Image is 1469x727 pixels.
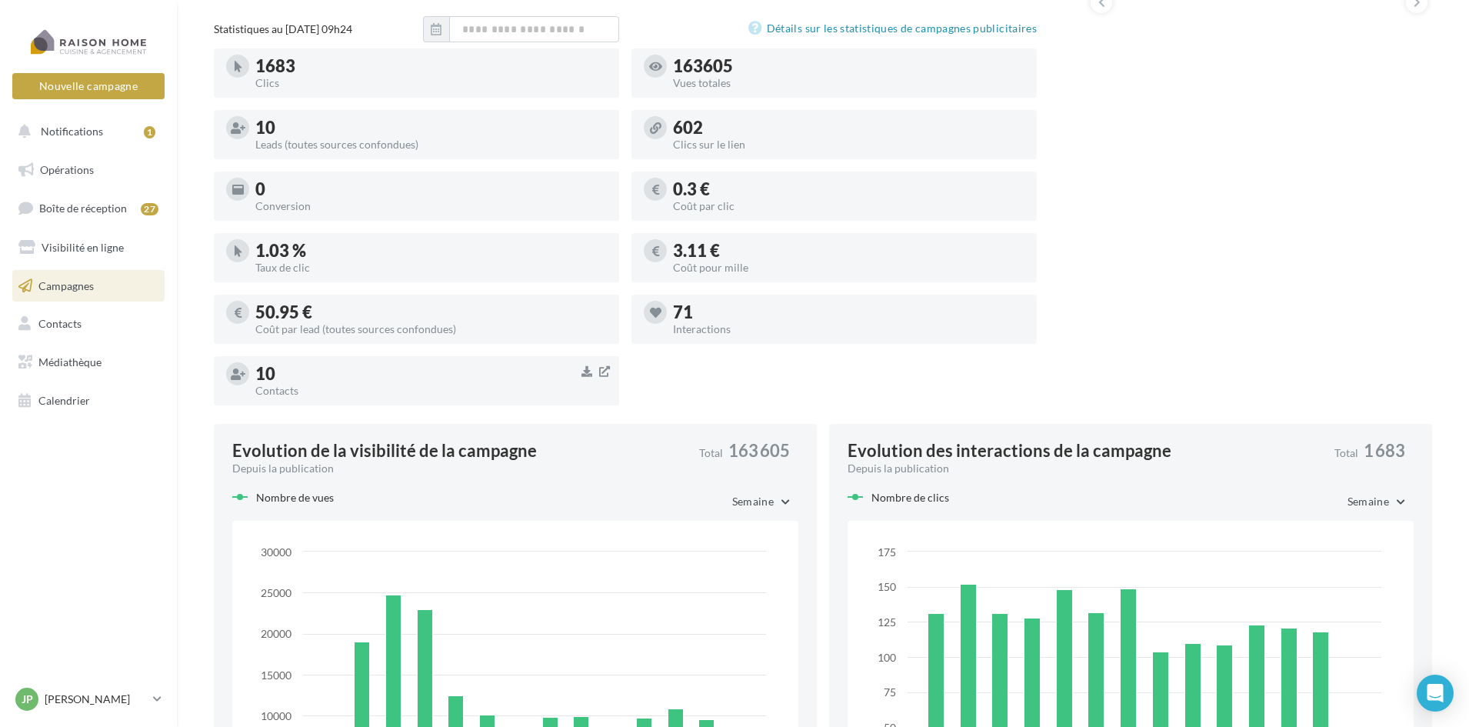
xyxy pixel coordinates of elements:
[38,355,102,369] span: Médiathèque
[878,651,896,664] text: 100
[673,139,1024,150] div: Clics sur le lien
[22,692,33,707] span: JP
[45,692,147,707] p: [PERSON_NAME]
[884,685,896,699] text: 75
[673,119,1024,136] div: 602
[38,317,82,330] span: Contacts
[255,262,607,273] div: Taux de clic
[255,365,607,382] div: 10
[732,495,774,508] span: Semaine
[673,78,1024,88] div: Vues totales
[673,262,1024,273] div: Coût pour mille
[255,324,607,335] div: Coût par lead (toutes sources confondues)
[9,308,168,340] a: Contacts
[38,278,94,292] span: Campagnes
[9,346,168,379] a: Médiathèque
[720,489,798,515] button: Semaine
[255,201,607,212] div: Conversion
[699,448,723,459] span: Total
[232,442,537,459] div: Evolution de la visibilité de la campagne
[12,73,165,99] button: Nouvelle campagne
[1334,448,1358,459] span: Total
[261,669,291,682] text: 15000
[261,545,291,559] text: 30000
[39,202,127,215] span: Boîte de réception
[9,115,162,148] button: Notifications 1
[673,58,1024,75] div: 163605
[255,304,607,321] div: 50.95 €
[12,685,165,714] a: JP [PERSON_NAME]
[42,241,124,254] span: Visibilité en ligne
[878,615,896,629] text: 125
[1417,675,1454,712] div: Open Intercom Messenger
[255,58,607,75] div: 1683
[9,385,168,417] a: Calendrier
[255,181,607,198] div: 0
[871,491,949,504] span: Nombre de clics
[255,139,607,150] div: Leads (toutes sources confondues)
[1335,489,1414,515] button: Semaine
[38,394,90,407] span: Calendrier
[9,232,168,264] a: Visibilité en ligne
[261,627,291,640] text: 20000
[9,270,168,302] a: Campagnes
[673,324,1024,335] div: Interactions
[878,545,896,559] text: 175
[41,125,103,138] span: Notifications
[728,442,790,459] span: 163 605
[848,442,1171,459] div: Evolution des interactions de la campagne
[214,22,423,37] div: Statistiques au [DATE] 09h24
[255,78,607,88] div: Clics
[144,126,155,138] div: 1
[748,19,1037,38] a: Détails sur les statistiques de campagnes publicitaires
[1364,442,1405,459] span: 1 683
[261,709,291,722] text: 10000
[9,192,168,225] a: Boîte de réception27
[255,385,607,396] div: Contacts
[261,586,291,599] text: 25000
[255,119,607,136] div: 10
[256,491,334,504] span: Nombre de vues
[673,242,1024,259] div: 3.11 €
[141,203,158,215] div: 27
[9,154,168,186] a: Opérations
[255,242,607,259] div: 1.03 %
[878,580,896,593] text: 150
[232,461,687,476] div: Depuis la publication
[673,304,1024,321] div: 71
[40,163,94,176] span: Opérations
[673,181,1024,198] div: 0.3 €
[1347,495,1389,508] span: Semaine
[848,461,1322,476] div: Depuis la publication
[673,201,1024,212] div: Coût par clic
